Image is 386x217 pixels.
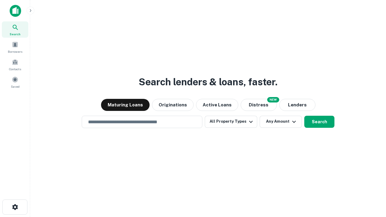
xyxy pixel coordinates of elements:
a: Search [2,21,28,38]
button: All Property Types [205,116,257,128]
span: Search [10,32,21,36]
button: Any Amount [260,116,302,128]
div: NEW [267,97,279,102]
button: Lenders [279,99,315,111]
button: Active Loans [196,99,238,111]
a: Saved [2,74,28,90]
button: Maturing Loans [101,99,150,111]
a: Contacts [2,56,28,73]
img: capitalize-icon.png [10,5,21,17]
button: Originations [152,99,194,111]
span: Contacts [9,67,21,71]
iframe: Chat Widget [356,169,386,198]
button: Search [304,116,334,128]
a: Borrowers [2,39,28,55]
span: Saved [11,84,20,89]
span: Borrowers [8,49,22,54]
button: Search distressed loans with lien and other non-mortgage details. [241,99,277,111]
h3: Search lenders & loans, faster. [139,75,277,89]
